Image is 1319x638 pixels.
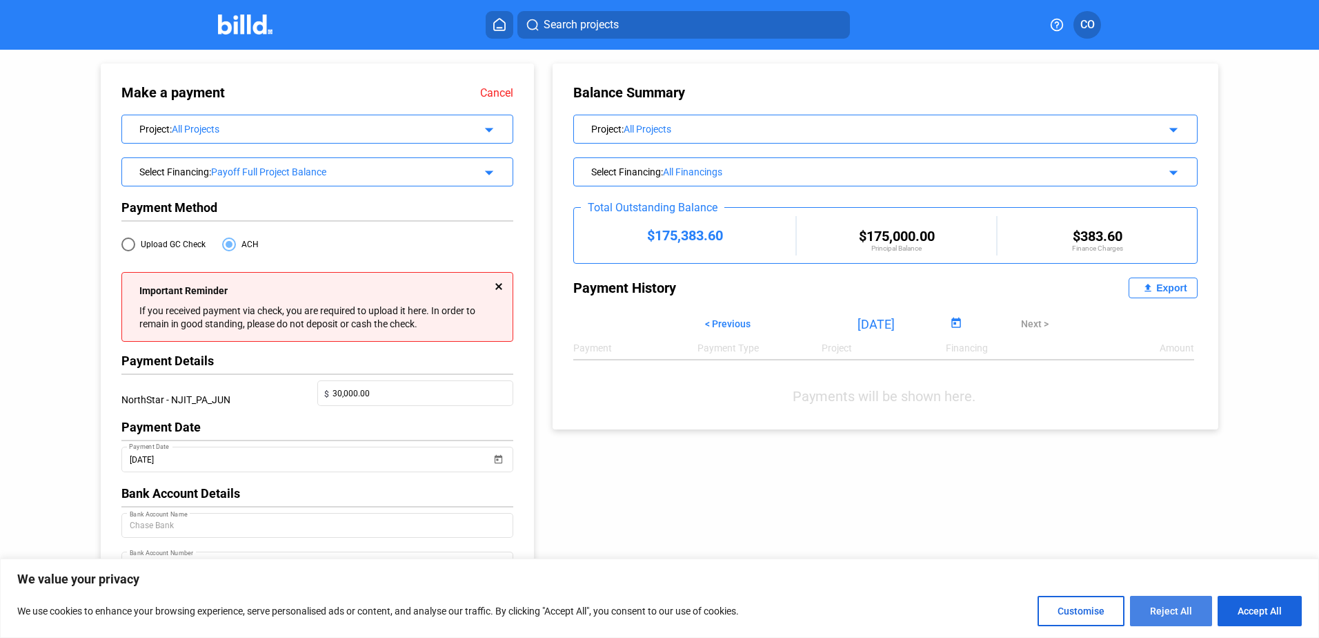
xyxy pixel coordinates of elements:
[574,227,795,244] div: $175,383.60
[1011,312,1059,336] button: Next >
[581,201,724,214] div: Total Outstanding Balance
[121,354,317,368] div: Payment Details
[797,228,996,244] div: $175,000.00
[1038,596,1124,626] button: Customise
[1080,17,1095,33] span: CO
[236,239,259,250] span: ACH
[479,119,495,136] mat-icon: arrow_drop_down
[121,84,357,101] div: Make a payment
[624,124,1121,135] div: All Projects
[324,383,333,402] span: $
[1160,342,1194,354] div: Amount
[333,383,506,402] input: 0.00
[797,244,996,252] div: Principal Balance
[998,228,1197,244] div: $383.60
[946,342,1070,354] div: Financing
[697,342,822,354] div: Payment Type
[1156,282,1187,293] div: Export
[517,11,850,39] button: Search projects
[479,162,495,179] mat-icon: arrow_drop_down
[172,124,460,135] div: All Projects
[947,315,966,333] button: Open calendar
[139,164,460,177] div: Select Financing
[211,166,460,177] div: Payoff Full Project Balance
[480,86,513,99] a: Cancel
[591,121,1121,135] div: Project
[705,318,751,329] span: < Previous
[121,420,513,434] div: Payment Date
[591,164,1121,177] div: Select Financing
[1140,280,1156,296] mat-icon: file_upload
[121,380,317,420] div: NorthStar - NJIT_PA_JUN
[1163,162,1180,179] mat-icon: arrow_drop_down
[209,166,211,177] span: :
[998,244,1197,252] div: Finance Charges
[17,571,1302,588] p: We value your privacy
[661,166,663,177] span: :
[1129,278,1198,298] button: Export
[1021,318,1049,329] span: Next >
[573,342,697,354] div: Payment
[121,200,513,215] div: Payment Method
[822,342,946,354] div: Project
[573,278,886,298] div: Payment History
[492,444,506,458] button: Open calendar
[139,284,493,298] div: Important Reminder
[622,124,624,135] span: :
[573,388,1194,405] div: Payments will be shown here.
[139,121,460,135] div: Project
[218,14,272,35] img: Billd Company Logo
[17,603,739,619] p: We use cookies to enhance your browsing experience, serve personalised ads or content, and analys...
[544,17,619,33] span: Search projects
[1073,11,1101,39] button: CO
[1163,119,1180,136] mat-icon: arrow_drop_down
[170,124,172,135] span: :
[695,312,761,336] button: < Previous
[135,239,206,250] span: Upload GC Check
[1130,596,1212,626] button: Reject All
[121,486,513,501] div: Bank Account Details
[139,304,493,331] div: If you received payment via check, you are required to upload it here. In order to remain in good...
[663,166,1121,177] div: All Financings
[573,84,1198,101] div: Balance Summary
[1218,596,1302,626] button: Accept All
